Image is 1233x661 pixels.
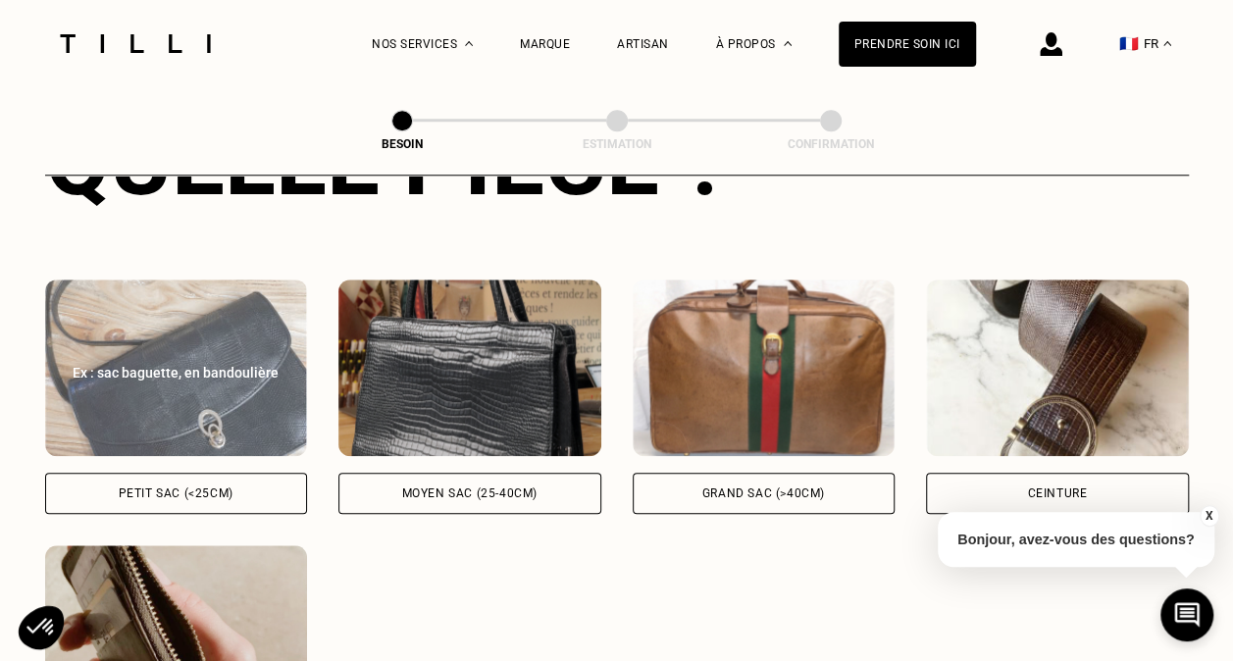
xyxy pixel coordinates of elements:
[304,137,500,151] div: Besoin
[519,137,715,151] div: Estimation
[402,487,538,499] div: Moyen sac (25-40cm)
[67,363,286,382] div: Ex : sac baguette, en bandoulière
[702,487,825,499] div: Grand sac (>40cm)
[53,34,218,53] img: Logo du service de couturière Tilli
[45,280,308,456] img: Tilli retouche votre Petit sac (<25cm)
[926,280,1189,456] img: Tilli retouche votre Ceinture
[465,41,473,46] img: Menu déroulant
[1163,41,1171,46] img: menu déroulant
[733,137,929,151] div: Confirmation
[1027,487,1087,499] div: Ceinture
[1199,505,1218,527] button: X
[1040,32,1062,56] img: icône connexion
[938,512,1214,567] p: Bonjour, avez-vous des questions?
[1119,34,1139,53] span: 🇫🇷
[784,41,792,46] img: Menu déroulant à propos
[617,37,669,51] a: Artisan
[839,22,976,67] a: Prendre soin ici
[119,487,233,499] div: Petit sac (<25cm)
[520,37,570,51] a: Marque
[338,280,601,456] img: Tilli retouche votre Moyen sac (25-40cm)
[633,280,896,456] img: Tilli retouche votre Grand sac (>40cm)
